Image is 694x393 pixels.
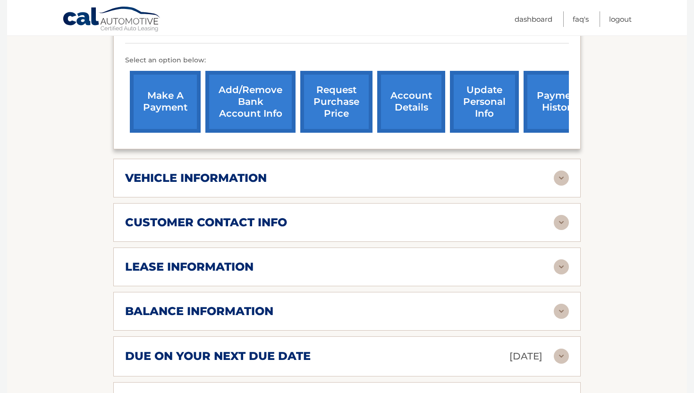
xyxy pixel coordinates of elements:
img: accordion-rest.svg [554,259,569,274]
p: [DATE] [509,348,542,365]
h2: balance information [125,304,273,318]
a: FAQ's [573,11,589,27]
a: payment history [524,71,594,133]
img: accordion-rest.svg [554,349,569,364]
a: make a payment [130,71,201,133]
h2: lease information [125,260,254,274]
a: update personal info [450,71,519,133]
a: Cal Automotive [62,6,161,34]
img: accordion-rest.svg [554,215,569,230]
h2: vehicle information [125,171,267,185]
a: Logout [609,11,632,27]
img: accordion-rest.svg [554,171,569,186]
a: Add/Remove bank account info [205,71,296,133]
h2: due on your next due date [125,349,311,363]
a: Dashboard [515,11,552,27]
a: account details [377,71,445,133]
img: accordion-rest.svg [554,304,569,319]
h2: customer contact info [125,215,287,230]
p: Select an option below: [125,55,569,66]
a: request purchase price [300,71,372,133]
